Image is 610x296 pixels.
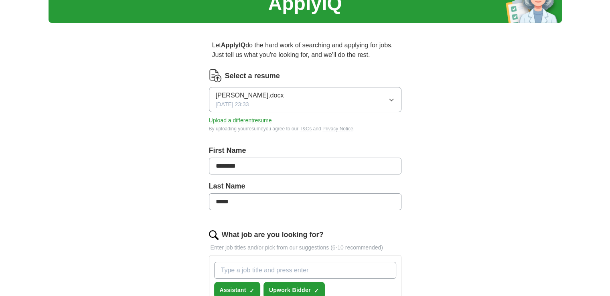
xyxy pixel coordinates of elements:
img: tab_keywords_by_traffic_grey.svg [80,47,86,53]
span: [PERSON_NAME].docx [216,91,284,100]
label: What job are you looking for? [222,229,324,240]
button: [PERSON_NAME].docx[DATE] 23:33 [209,87,401,112]
img: website_grey.svg [13,21,19,27]
span: Upwork Bidder [269,286,311,294]
a: Privacy Notice [322,126,353,132]
img: logo_orange.svg [13,13,19,19]
p: Enter job titles and/or pick from our suggestions (6-10 recommended) [209,243,401,252]
p: Let do the hard work of searching and applying for jobs. Just tell us what you're looking for, an... [209,37,401,63]
span: [DATE] 23:33 [216,100,249,109]
input: Type a job title and press enter [214,262,396,279]
label: First Name [209,145,401,156]
span: ✓ [249,288,254,294]
div: Domain Overview [30,47,72,53]
strong: ApplyIQ [221,42,245,49]
div: v 4.0.25 [22,13,39,19]
div: By uploading your resume you agree to our and . [209,125,401,132]
div: Domain: [DOMAIN_NAME] [21,21,88,27]
img: CV Icon [209,69,222,82]
span: ✓ [314,288,319,294]
button: Upload a differentresume [209,116,272,125]
img: tab_domain_overview_orange.svg [22,47,28,53]
span: Assistant [220,286,246,294]
label: Select a resume [225,71,280,81]
label: Last Name [209,181,401,192]
div: Keywords by Traffic [89,47,135,53]
a: T&Cs [300,126,312,132]
img: search.png [209,230,219,240]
